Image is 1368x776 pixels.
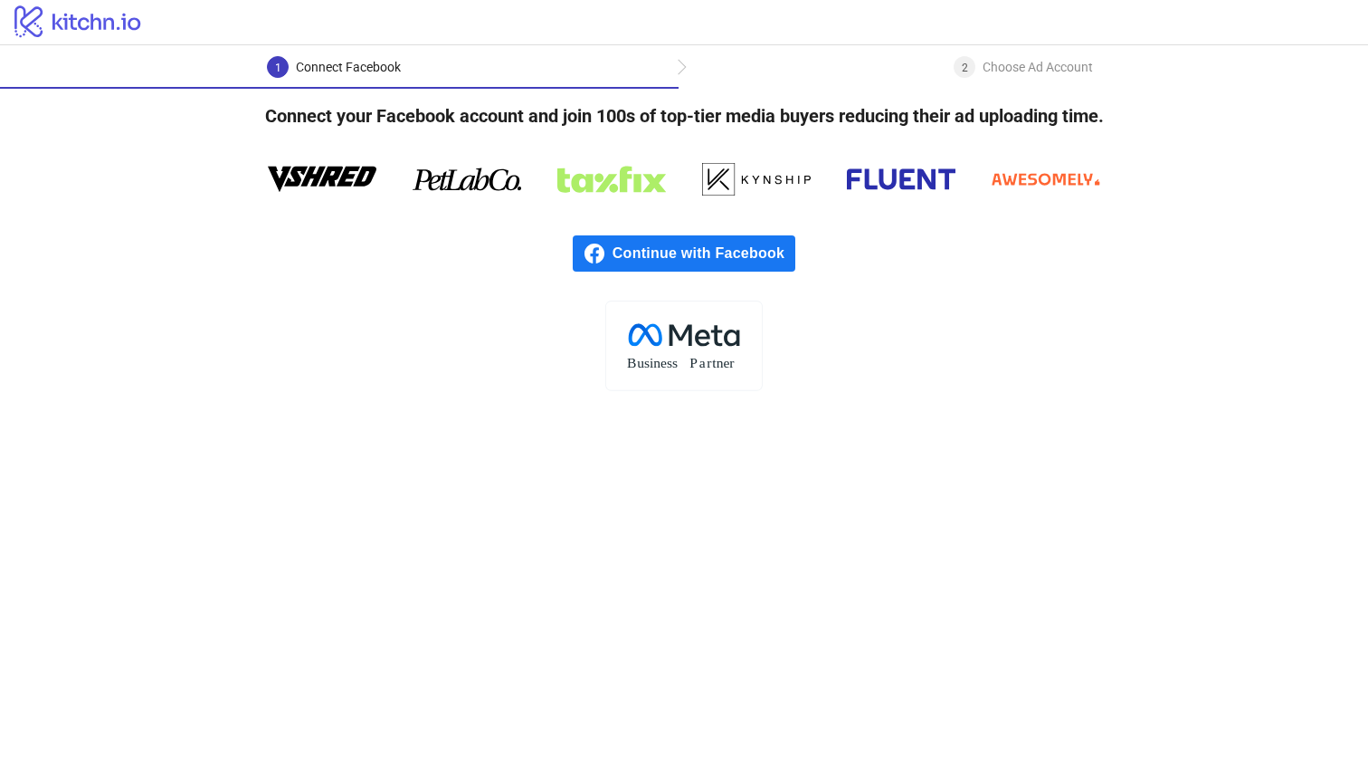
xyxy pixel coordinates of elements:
span: 2 [962,62,968,74]
span: Continue with Facebook [613,235,795,272]
tspan: usiness [637,355,678,370]
a: Continue with Facebook [573,235,795,272]
tspan: a [699,355,706,370]
h4: Connect your Facebook account and join 100s of top-tier media buyers reducing their ad uploading ... [236,89,1133,143]
tspan: tner [712,355,735,370]
div: Connect Facebook [296,56,401,78]
tspan: B [627,355,636,370]
span: 1 [275,62,281,74]
tspan: r [707,355,712,370]
div: Choose Ad Account [983,56,1093,78]
tspan: P [689,355,698,370]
